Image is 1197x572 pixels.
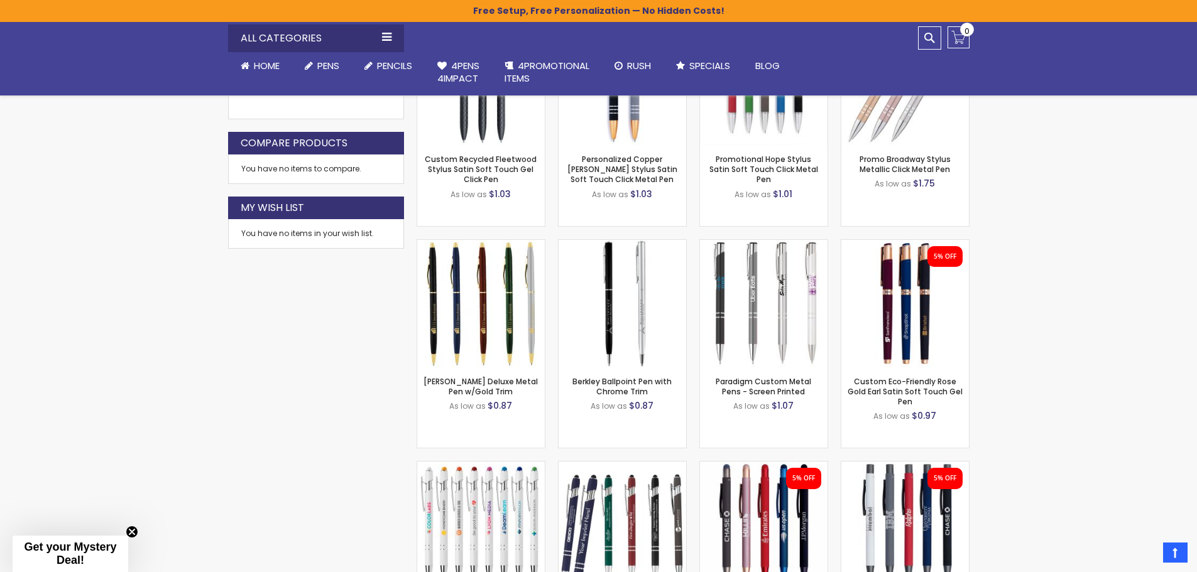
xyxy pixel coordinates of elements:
span: 4PROMOTIONAL ITEMS [505,59,589,85]
span: As low as [451,189,487,200]
span: $0.97 [912,409,936,422]
a: Specials [664,52,743,80]
span: Rush [627,59,651,72]
a: Custom Recycled Fleetwood Stylus Satin Soft Touch Gel Click Pen [425,154,537,185]
div: You have no items to compare. [228,154,404,184]
div: You have no items in your wish list. [241,229,391,239]
img: Cooper Deluxe Metal Pen w/Gold Trim [417,240,545,367]
span: Pencils [377,59,412,72]
span: As low as [733,401,770,411]
span: $1.75 [913,177,935,190]
span: Home [254,59,280,72]
a: Promotional Hope Stylus Satin Soft Touch Click Metal Pen [709,154,818,185]
img: Paradigm Custom Metal Pens - Screen Printed [700,240,828,367]
span: Blog [755,59,780,72]
span: $1.03 [489,188,511,200]
span: $1.03 [630,188,652,200]
span: As low as [735,189,771,200]
a: 4Pens4impact [425,52,492,93]
span: As low as [875,178,911,189]
a: Ellipse Softy White Barrel Metal Pen with Stylus - ColorJet [417,461,545,472]
span: 0 [965,25,970,37]
span: Specials [689,59,730,72]
strong: My Wish List [241,201,304,215]
a: Custom Recycled Fleetwood MonoChrome Stylus Satin Soft Touch Gel Pen [700,461,828,472]
a: Pencils [352,52,425,80]
div: 5% OFF [792,474,815,483]
span: $0.87 [488,399,512,412]
a: Berkley Ballpoint Pen with Chrome Trim [559,239,686,250]
a: Pens [292,52,352,80]
a: Custom Soft Touch Metal Pen - Stylus Top [559,461,686,472]
span: $1.07 [772,399,794,412]
img: Custom Eco-Friendly Rose Gold Earl Satin Soft Touch Gel Pen [841,240,969,367]
span: Pens [317,59,339,72]
span: As low as [873,411,910,421]
div: 5% OFF [934,252,956,261]
a: Blog [743,52,792,80]
button: Close teaser [126,526,138,538]
a: Home [228,52,292,80]
span: $1.01 [773,188,792,200]
a: Personalized Copper [PERSON_NAME] Stylus Satin Soft Touch Click Metal Pen [567,154,677,185]
a: Custom Eco-Friendly Rose Gold Earl Satin Soft Touch Gel Pen [848,376,963,407]
a: Rush [602,52,664,80]
img: Berkley Ballpoint Pen with Chrome Trim [559,240,686,367]
div: All Categories [228,24,404,52]
a: Paradigm Custom Metal Pens - Screen Printed [700,239,828,250]
a: 0 [948,26,970,48]
a: Paradigm Custom Metal Pens - Screen Printed [716,376,811,397]
a: Promo Broadway Stylus Metallic Click Metal Pen [860,154,951,175]
strong: Compare Products [241,136,347,150]
div: Get your Mystery Deal!Close teaser [13,536,128,572]
span: As low as [591,401,627,411]
div: 5% OFF [934,474,956,483]
a: Berkley Ballpoint Pen with Chrome Trim [572,376,672,397]
a: Cooper Deluxe Metal Pen w/Gold Trim [417,239,545,250]
span: Get your Mystery Deal! [24,541,116,566]
span: 4Pens 4impact [437,59,479,85]
a: Custom Eco-Friendly Rose Gold Earl Satin Soft Touch Gel Pen [841,239,969,250]
span: $0.87 [629,399,653,412]
a: 4PROMOTIONALITEMS [492,52,602,93]
a: [PERSON_NAME] Deluxe Metal Pen w/Gold Trim [424,376,538,397]
span: As low as [449,401,486,411]
a: Top [1163,542,1188,563]
span: As low as [592,189,628,200]
a: Personalized Recycled Fleetwood Satin Soft Touch Gel Click Pen [841,461,969,472]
